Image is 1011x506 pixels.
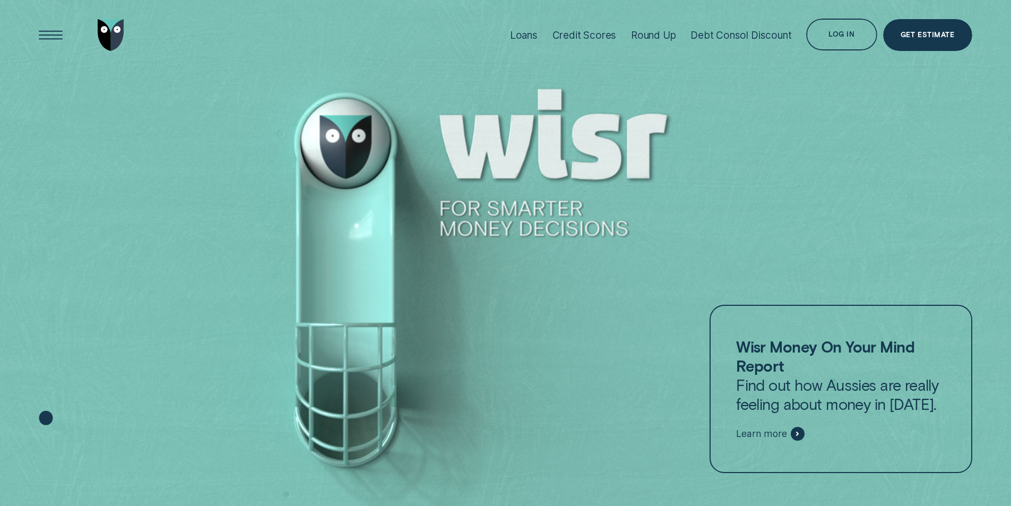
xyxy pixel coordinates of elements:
[883,19,972,51] a: Get Estimate
[736,428,787,440] span: Learn more
[736,337,945,414] p: Find out how Aussies are really feeling about money in [DATE].
[806,19,877,50] button: Log in
[510,29,538,41] div: Loans
[736,337,914,375] strong: Wisr Money On Your Mind Report
[631,29,676,41] div: Round Up
[690,29,791,41] div: Debt Consol Discount
[710,305,972,474] a: Wisr Money On Your Mind ReportFind out how Aussies are really feeling about money in [DATE].Learn...
[35,19,67,51] button: Open Menu
[552,29,617,41] div: Credit Scores
[98,19,124,51] img: Wisr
